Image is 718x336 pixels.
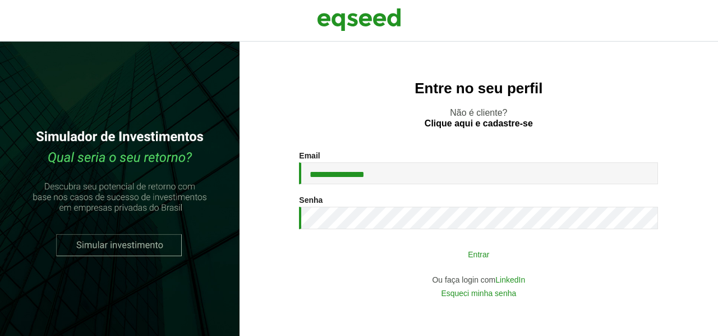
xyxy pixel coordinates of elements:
[262,80,696,97] h2: Entre no seu perfil
[495,276,525,284] a: LinkedIn
[425,119,533,128] a: Clique aqui e cadastre-se
[317,6,401,34] img: EqSeed Logo
[299,196,323,204] label: Senha
[262,107,696,129] p: Não é cliente?
[333,243,624,265] button: Entrar
[299,276,658,284] div: Ou faça login com
[441,289,516,297] a: Esqueci minha senha
[299,152,320,160] label: Email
